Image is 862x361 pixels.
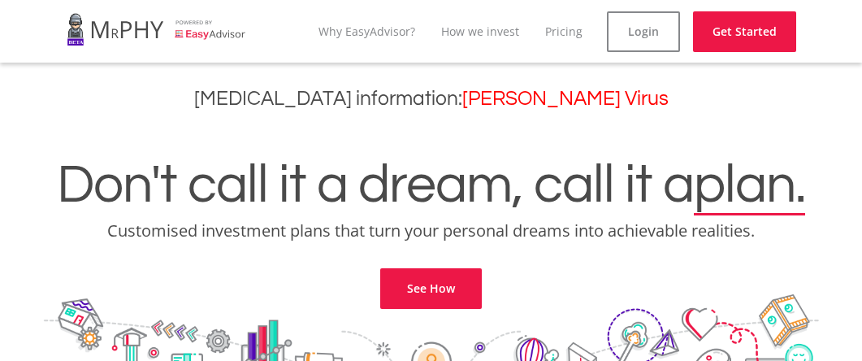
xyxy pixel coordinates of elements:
a: [PERSON_NAME] Virus [462,89,669,109]
a: Why EasyAdvisor? [318,24,415,39]
a: See How [380,268,482,309]
p: Customised investment plans that turn your personal dreams into achievable realities. [12,220,850,242]
h1: Don't call it a dream, call it a [12,158,850,213]
a: Pricing [545,24,583,39]
a: Get Started [693,11,796,52]
a: Login [607,11,680,52]
span: plan. [694,158,805,213]
h3: [MEDICAL_DATA] information: [12,87,850,111]
a: How we invest [441,24,519,39]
